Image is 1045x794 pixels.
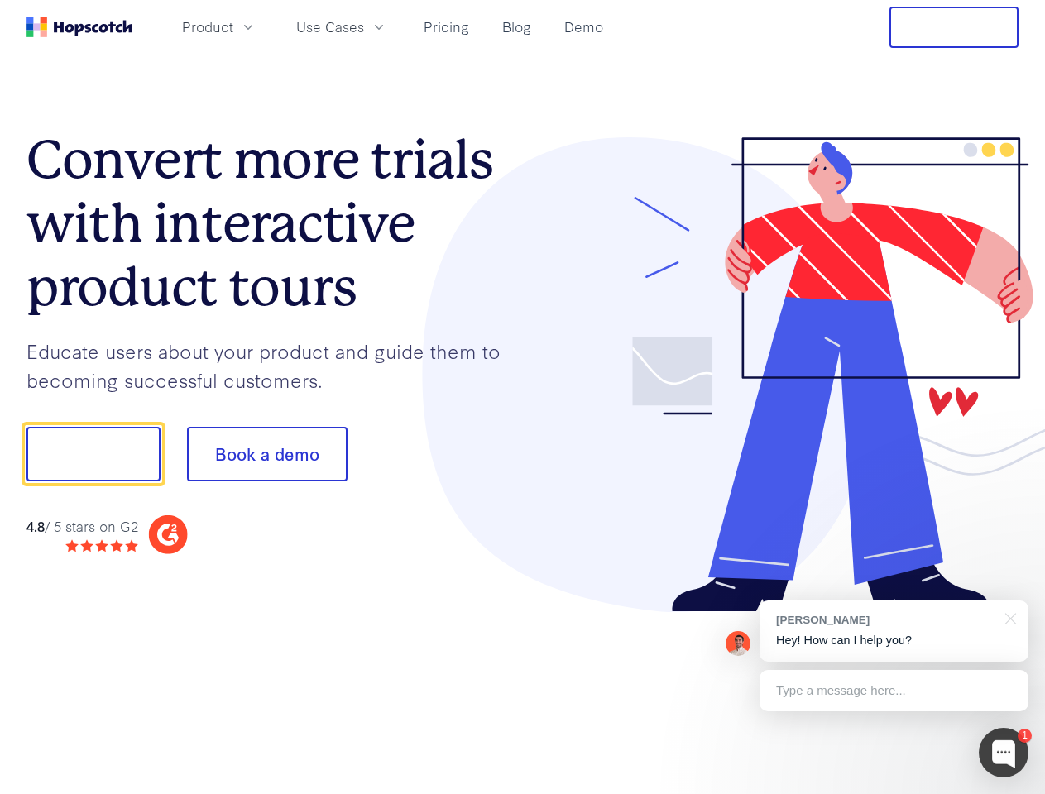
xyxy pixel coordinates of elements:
div: Type a message here... [760,670,1028,711]
span: Use Cases [296,17,364,37]
a: Home [26,17,132,37]
button: Book a demo [187,427,348,481]
button: Use Cases [286,13,397,41]
a: Demo [558,13,610,41]
button: Free Trial [889,7,1019,48]
a: Pricing [417,13,476,41]
a: Blog [496,13,538,41]
strong: 4.8 [26,516,45,535]
p: Hey! How can I help you? [776,632,1012,649]
button: Product [172,13,266,41]
div: [PERSON_NAME] [776,612,995,628]
h1: Convert more trials with interactive product tours [26,128,523,318]
img: Mark Spera [726,631,750,656]
div: / 5 stars on G2 [26,516,138,537]
p: Educate users about your product and guide them to becoming successful customers. [26,337,523,394]
span: Product [182,17,233,37]
button: Show me! [26,427,161,481]
div: 1 [1018,729,1032,743]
